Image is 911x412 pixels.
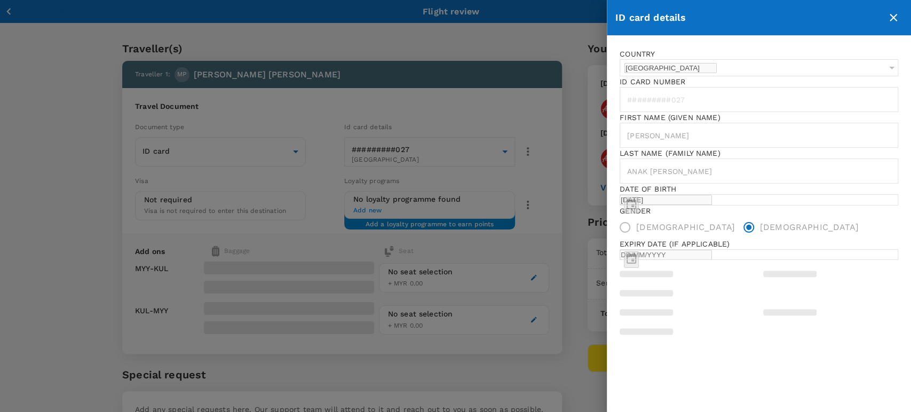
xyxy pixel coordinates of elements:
[620,76,898,87] div: ID card number
[620,184,898,194] div: Date of birth
[620,112,898,123] div: First name (Given name)
[624,63,717,73] input: Select or search nationality
[760,221,859,234] span: [DEMOGRAPHIC_DATA]
[620,49,898,59] div: Country
[620,250,712,260] input: DD/MM/YYYY
[615,10,884,26] div: ID card details
[620,148,898,159] div: Last name (Family name)
[624,251,639,268] button: Choose date
[624,197,639,213] button: Choose date, selected date is Jun 19, 1990
[620,239,898,249] div: Expiry date (if applicable)
[884,9,902,27] button: close
[620,205,898,216] div: Gender
[636,221,735,234] span: [DEMOGRAPHIC_DATA]
[620,195,712,205] input: DD/MM/YYYY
